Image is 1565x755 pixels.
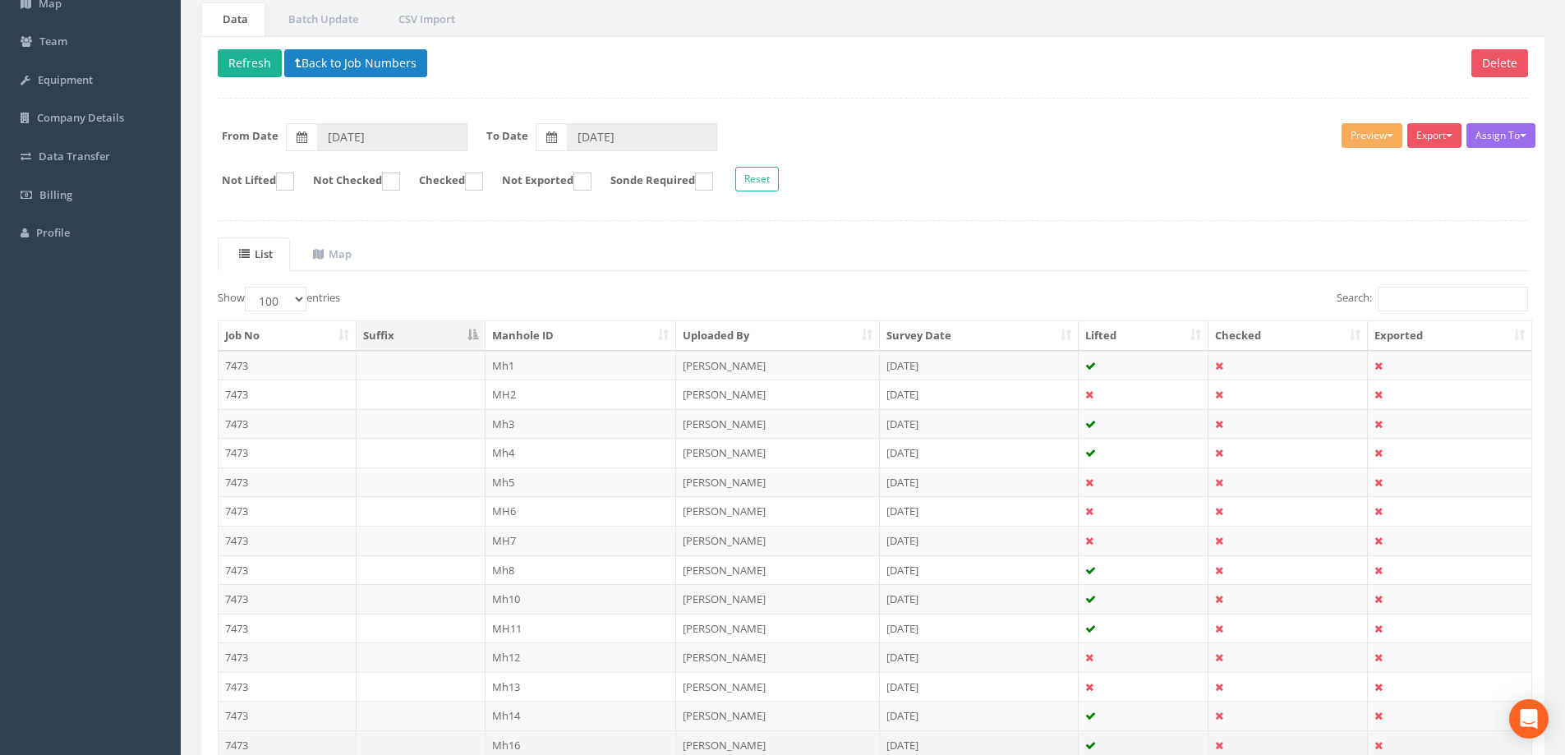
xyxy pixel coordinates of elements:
label: Show entries [218,287,340,311]
td: [DATE] [880,409,1079,439]
td: [PERSON_NAME] [676,555,880,585]
button: Back to Job Numbers [284,49,427,77]
a: Map [292,237,369,271]
td: [PERSON_NAME] [676,642,880,672]
td: 7473 [219,438,357,467]
th: Exported: activate to sort column ascending [1368,321,1531,351]
input: Search: [1378,287,1528,311]
td: MH7 [486,526,677,555]
span: Data Transfer [39,149,110,163]
td: 7473 [219,642,357,672]
td: 7473 [219,701,357,730]
td: [DATE] [880,642,1079,672]
td: 7473 [219,496,357,526]
td: 7473 [219,526,357,555]
label: Not Checked [297,173,400,191]
td: [PERSON_NAME] [676,351,880,380]
td: Mh4 [486,438,677,467]
uib-tab-heading: List [239,246,273,261]
td: 7473 [219,351,357,380]
span: Company Details [37,110,124,125]
td: [PERSON_NAME] [676,614,880,643]
td: Mh13 [486,672,677,702]
label: Search: [1337,287,1528,311]
span: Profile [36,225,70,240]
label: Not Exported [486,173,591,191]
td: [DATE] [880,584,1079,614]
td: [DATE] [880,467,1079,497]
th: Uploaded By: activate to sort column ascending [676,321,880,351]
td: MH2 [486,380,677,409]
uib-tab-heading: Map [313,246,352,261]
td: [DATE] [880,555,1079,585]
select: Showentries [245,287,306,311]
input: From Date [317,123,467,151]
td: 7473 [219,584,357,614]
a: List [218,237,290,271]
label: From Date [222,128,278,144]
td: Mh12 [486,642,677,672]
td: [PERSON_NAME] [676,672,880,702]
td: [DATE] [880,614,1079,643]
th: Suffix: activate to sort column descending [357,321,486,351]
span: Billing [39,187,72,202]
label: Sonde Required [594,173,713,191]
td: MH6 [486,496,677,526]
td: Mh8 [486,555,677,585]
td: [DATE] [880,438,1079,467]
td: Mh1 [486,351,677,380]
td: [PERSON_NAME] [676,584,880,614]
td: 7473 [219,409,357,439]
label: To Date [486,128,528,144]
button: Assign To [1466,123,1535,148]
td: Mh3 [486,409,677,439]
td: [DATE] [880,351,1079,380]
th: Manhole ID: activate to sort column ascending [486,321,677,351]
td: 7473 [219,380,357,409]
span: Team [39,34,67,48]
td: [PERSON_NAME] [676,701,880,730]
td: [DATE] [880,672,1079,702]
td: [PERSON_NAME] [676,496,880,526]
label: Checked [403,173,483,191]
td: 7473 [219,672,357,702]
td: [PERSON_NAME] [676,380,880,409]
td: MH11 [486,614,677,643]
th: Survey Date: activate to sort column ascending [880,321,1079,351]
td: [PERSON_NAME] [676,409,880,439]
td: 7473 [219,467,357,497]
td: [DATE] [880,701,1079,730]
input: To Date [567,123,717,151]
td: 7473 [219,555,357,585]
td: [PERSON_NAME] [676,438,880,467]
label: Not Lifted [205,173,294,191]
button: Reset [735,167,779,191]
td: [PERSON_NAME] [676,467,880,497]
th: Lifted: activate to sort column ascending [1079,321,1209,351]
button: Refresh [218,49,282,77]
a: CSV Import [377,2,472,36]
td: Mh10 [486,584,677,614]
a: Data [201,2,265,36]
button: Preview [1342,123,1402,148]
td: [DATE] [880,526,1079,555]
th: Job No: activate to sort column ascending [219,321,357,351]
button: Delete [1471,49,1528,77]
th: Checked: activate to sort column ascending [1208,321,1368,351]
td: Mh14 [486,701,677,730]
span: Equipment [38,72,93,87]
a: Batch Update [267,2,375,36]
td: Mh5 [486,467,677,497]
td: [DATE] [880,496,1079,526]
div: Open Intercom Messenger [1509,699,1549,739]
td: [DATE] [880,380,1079,409]
td: 7473 [219,614,357,643]
td: [PERSON_NAME] [676,526,880,555]
button: Export [1407,123,1461,148]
